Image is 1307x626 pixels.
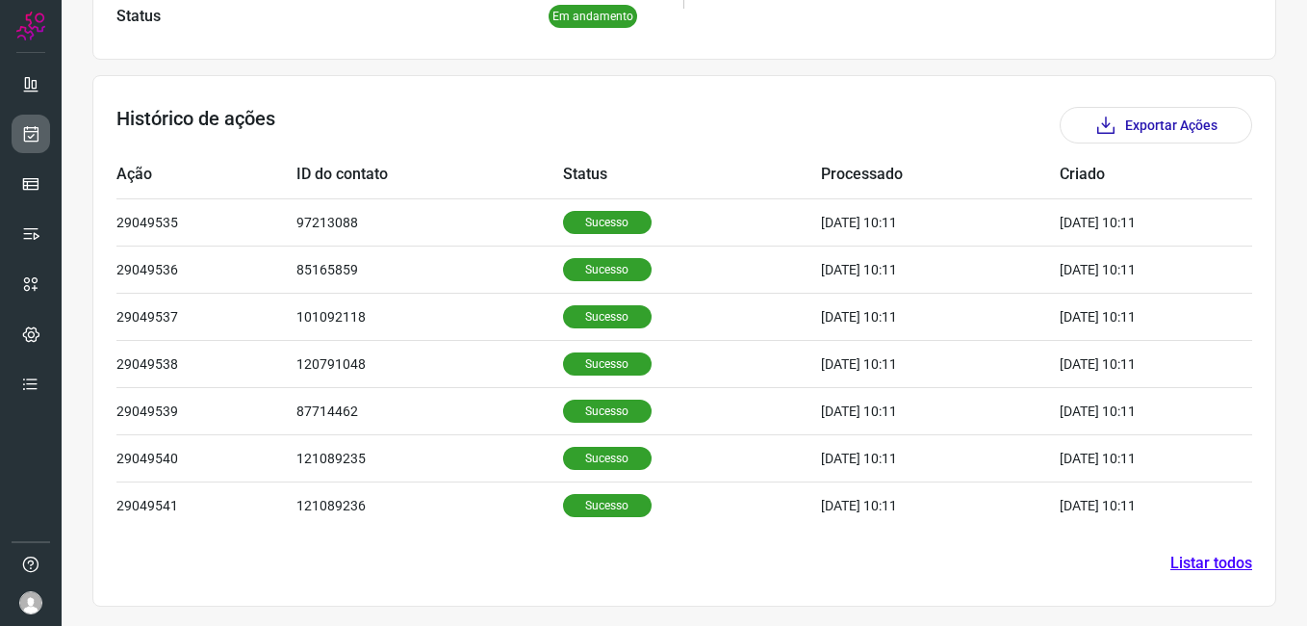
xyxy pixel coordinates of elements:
img: Logo [16,12,45,40]
td: 85165859 [296,246,563,293]
td: Processado [821,151,1060,198]
td: 29049536 [116,246,296,293]
td: [DATE] 10:11 [821,434,1060,482]
td: 97213088 [296,198,563,246]
td: [DATE] 10:11 [821,482,1060,529]
a: Listar todos [1170,552,1252,575]
p: Sucesso [563,494,652,517]
td: [DATE] 10:11 [1060,340,1194,387]
p: Sucesso [563,447,652,470]
td: 29049537 [116,293,296,340]
td: 121089235 [296,434,563,482]
td: 29049540 [116,434,296,482]
img: avatar-user-boy.jpg [19,591,42,614]
p: Status [116,5,161,28]
td: ID do contato [296,151,563,198]
td: [DATE] 10:11 [1060,482,1194,529]
td: Status [563,151,821,198]
td: [DATE] 10:11 [1060,293,1194,340]
td: 101092118 [296,293,563,340]
p: Sucesso [563,352,652,376]
td: [DATE] 10:11 [1060,387,1194,434]
td: 29049539 [116,387,296,434]
td: [DATE] 10:11 [1060,246,1194,293]
td: 29049538 [116,340,296,387]
td: Ação [116,151,296,198]
p: Sucesso [563,258,652,281]
h3: Histórico de ações [116,107,275,143]
td: 29049535 [116,198,296,246]
td: [DATE] 10:11 [821,340,1060,387]
p: Sucesso [563,400,652,423]
td: [DATE] 10:11 [821,198,1060,246]
td: [DATE] 10:11 [821,387,1060,434]
p: Sucesso [563,305,652,328]
td: [DATE] 10:11 [1060,198,1194,246]
td: 120791048 [296,340,563,387]
p: Sucesso [563,211,652,234]
button: Exportar Ações [1060,107,1252,143]
td: Criado [1060,151,1194,198]
td: 121089236 [296,482,563,529]
td: 29049541 [116,482,296,529]
td: [DATE] 10:11 [821,293,1060,340]
td: 87714462 [296,387,563,434]
p: Em andamento [549,5,637,28]
td: [DATE] 10:11 [821,246,1060,293]
td: [DATE] 10:11 [1060,434,1194,482]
